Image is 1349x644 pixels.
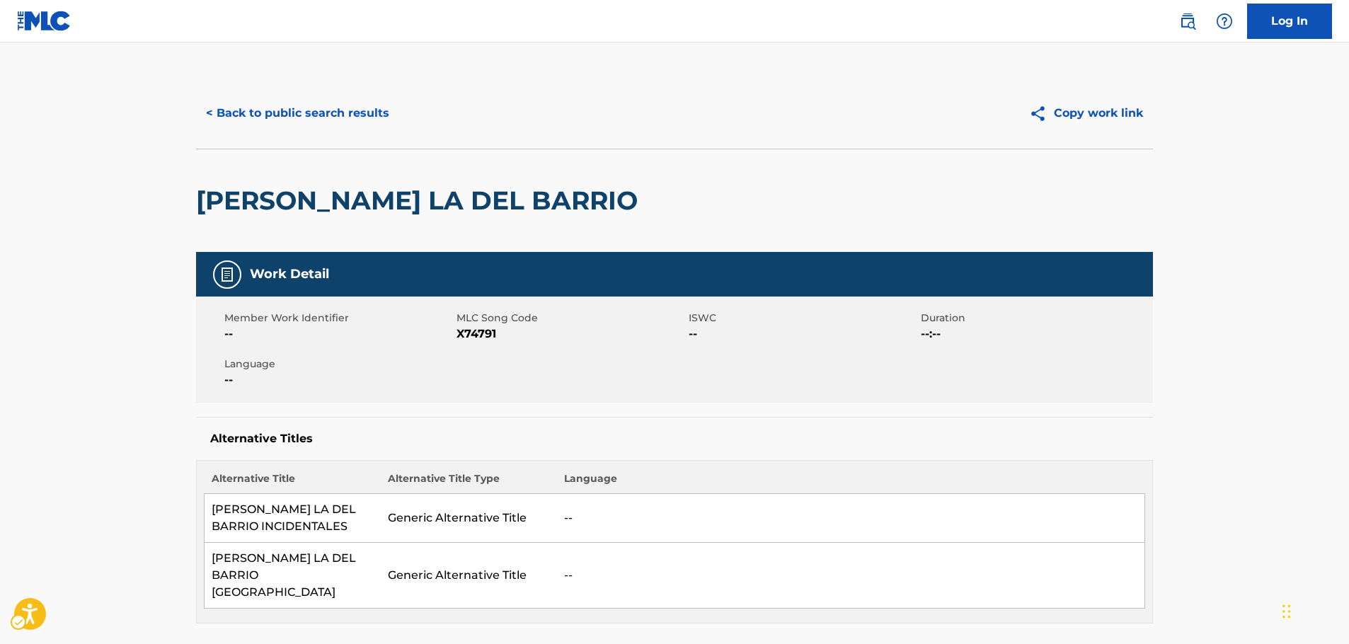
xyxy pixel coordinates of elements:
[1019,96,1153,131] button: Copy work link
[1278,576,1349,644] div: Chat Widget
[205,494,381,543] td: [PERSON_NAME] LA DEL BARRIO INCIDENTALES
[689,311,917,326] span: ISWC
[557,494,1145,543] td: --
[224,357,453,372] span: Language
[921,311,1149,326] span: Duration
[205,543,381,609] td: [PERSON_NAME] LA DEL BARRIO [GEOGRAPHIC_DATA]
[224,372,453,389] span: --
[1282,590,1291,633] div: Drag
[210,432,1139,446] h5: Alternative Titles
[457,326,685,343] span: X74791
[381,471,557,494] th: Alternative Title Type
[1029,105,1054,122] img: Copy work link
[381,543,557,609] td: Generic Alternative Title
[205,471,381,494] th: Alternative Title
[250,266,329,282] h5: Work Detail
[1247,4,1332,39] a: Log In
[196,96,399,131] button: < Back to public search results
[1278,576,1349,644] iframe: Hubspot Iframe
[196,185,645,217] h2: [PERSON_NAME] LA DEL BARRIO
[557,471,1145,494] th: Language
[689,326,917,343] span: --
[921,326,1149,343] span: --:--
[557,543,1145,609] td: --
[224,311,453,326] span: Member Work Identifier
[457,311,685,326] span: MLC Song Code
[1179,13,1196,30] img: search
[1216,13,1233,30] img: help
[17,11,71,31] img: MLC Logo
[224,326,453,343] span: --
[381,494,557,543] td: Generic Alternative Title
[219,266,236,283] img: Work Detail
